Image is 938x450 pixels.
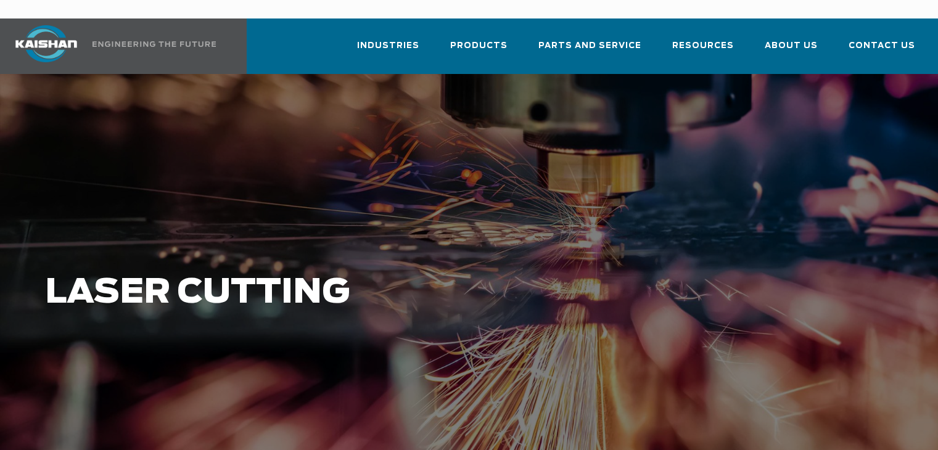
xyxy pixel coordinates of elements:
[672,39,734,53] span: Resources
[849,30,915,72] a: Contact Us
[538,30,641,72] a: Parts and Service
[93,41,216,47] img: Engineering the future
[450,30,508,72] a: Products
[357,30,419,72] a: Industries
[538,39,641,53] span: Parts and Service
[45,274,749,312] h1: Laser Cutting
[765,39,818,53] span: About Us
[765,30,818,72] a: About Us
[849,39,915,53] span: Contact Us
[672,30,734,72] a: Resources
[450,39,508,53] span: Products
[357,39,419,53] span: Industries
